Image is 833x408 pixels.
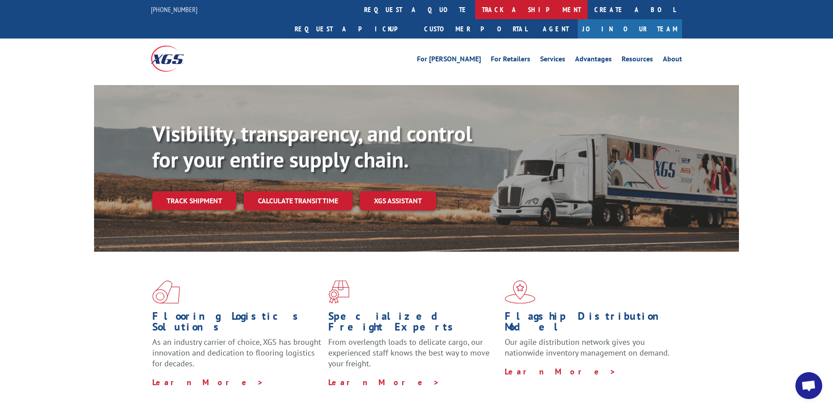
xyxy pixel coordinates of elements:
a: Calculate transit time [244,191,352,210]
a: Request a pickup [288,19,417,39]
span: As an industry carrier of choice, XGS has brought innovation and dedication to flooring logistics... [152,337,321,369]
a: For [PERSON_NAME] [417,56,481,65]
b: Visibility, transparency, and control for your entire supply chain. [152,120,472,173]
a: Advantages [575,56,612,65]
a: Customer Portal [417,19,534,39]
h1: Flagship Distribution Model [505,311,674,337]
img: xgs-icon-total-supply-chain-intelligence-red [152,280,180,304]
span: Our agile distribution network gives you nationwide inventory management on demand. [505,337,670,358]
a: Resources [622,56,653,65]
a: Agent [534,19,578,39]
a: [PHONE_NUMBER] [151,5,198,14]
a: XGS ASSISTANT [360,191,436,210]
a: About [663,56,682,65]
h1: Flooring Logistics Solutions [152,311,322,337]
img: xgs-icon-focused-on-flooring-red [328,280,349,304]
a: Services [540,56,565,65]
img: xgs-icon-flagship-distribution-model-red [505,280,536,304]
div: Open chat [795,372,822,399]
a: Learn More > [505,366,616,377]
a: Learn More > [152,377,264,387]
p: From overlength loads to delicate cargo, our experienced staff knows the best way to move your fr... [328,337,498,377]
h1: Specialized Freight Experts [328,311,498,337]
a: Learn More > [328,377,440,387]
a: Join Our Team [578,19,682,39]
a: For Retailers [491,56,530,65]
a: Track shipment [152,191,236,210]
